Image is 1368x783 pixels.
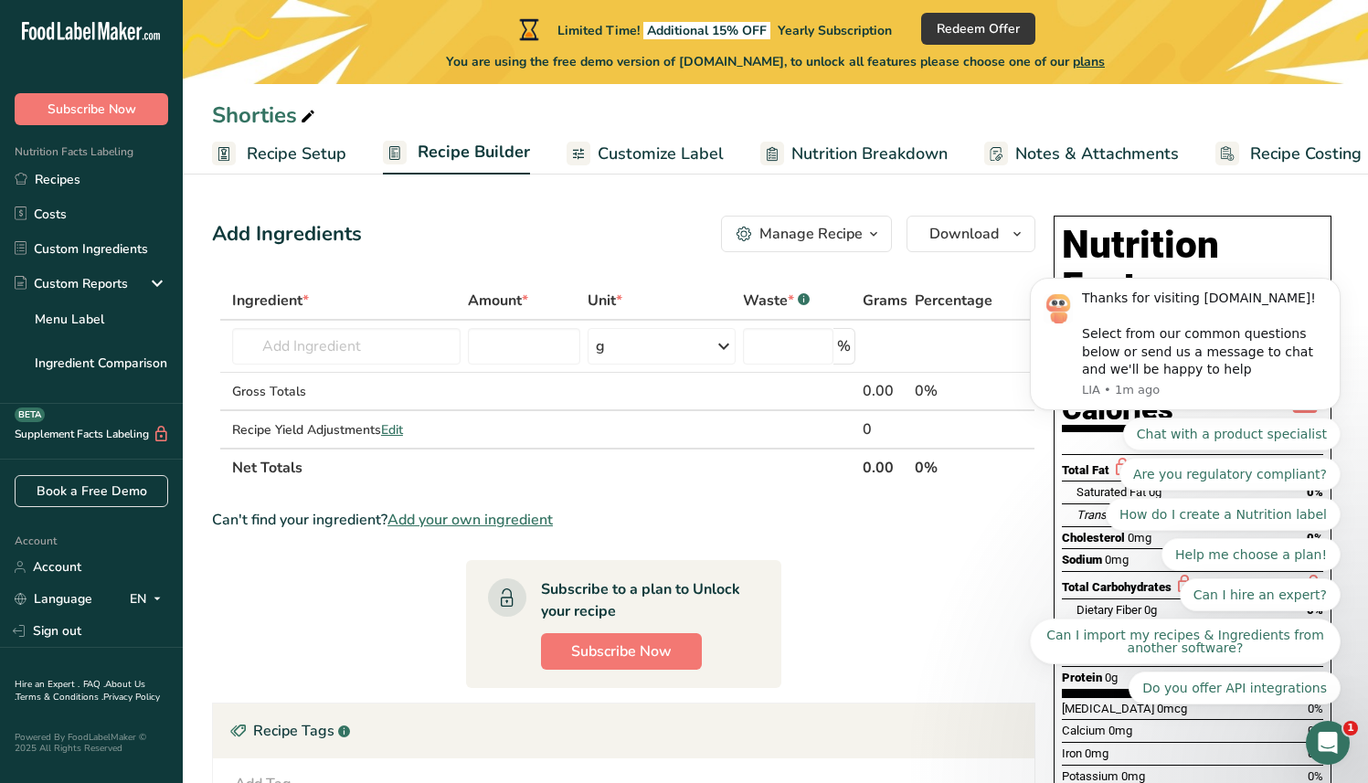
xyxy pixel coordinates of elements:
a: Language [15,583,92,615]
button: Download [907,216,1035,252]
div: Powered By FoodLabelMaker © 2025 All Rights Reserved [15,732,168,754]
a: About Us . [15,678,145,704]
span: You are using the free demo version of [DOMAIN_NAME], to unlock all features please choose one of... [446,52,1105,71]
a: FAQ . [83,678,105,691]
a: Recipe Setup [212,133,346,175]
span: Edit [381,421,403,439]
span: 0% [1308,769,1323,783]
a: Book a Free Demo [15,475,168,507]
div: 0.00 [863,380,907,402]
div: Can't find your ingredient? [212,509,1035,531]
div: Manage Recipe [759,223,863,245]
a: Recipe Builder [383,132,530,175]
span: 0mg [1085,746,1108,760]
a: Nutrition Breakdown [760,133,948,175]
div: Shorties [212,99,319,132]
div: Recipe Yield Adjustments [232,420,461,439]
a: Notes & Attachments [984,133,1179,175]
span: Subscribe Now [48,100,136,119]
span: Subscribe Now [571,640,672,662]
button: Subscribe Now [541,633,702,670]
a: Terms & Conditions . [16,691,103,704]
th: 0.00 [859,448,911,486]
span: Additional 15% OFF [643,22,770,39]
div: Subscribe to a plan to Unlock your recipe [541,578,745,622]
span: Redeem Offer [937,19,1020,38]
button: Redeem Offer [921,13,1035,45]
div: Recipe Tags [213,704,1034,758]
span: Amount [468,290,528,312]
button: Subscribe Now [15,93,168,125]
span: Recipe Builder [418,140,530,164]
input: Add Ingredient [232,328,461,365]
div: 0 [863,418,907,440]
iframe: Intercom live chat [1306,721,1350,765]
div: Waste [743,290,810,312]
span: Percentage [915,290,992,312]
div: Add Ingredients [212,219,362,249]
button: Manage Recipe [721,216,892,252]
div: Gross Totals [232,382,461,401]
div: Limited Time! [515,18,892,40]
span: Potassium [1062,769,1119,783]
span: Unit [588,290,622,312]
span: Yearly Subscription [778,22,892,39]
span: 1 [1343,721,1358,735]
span: 0mg [1121,769,1145,783]
th: Net Totals [228,448,859,486]
span: Recipe Setup [247,142,346,166]
span: Ingredient [232,290,309,312]
span: Customize Label [598,142,724,166]
div: 0% [915,380,992,402]
span: Iron [1062,746,1082,760]
div: g [596,335,605,357]
a: Privacy Policy [103,691,160,704]
span: Download [929,223,999,245]
div: EN [130,588,168,610]
th: 0% [911,448,996,486]
span: Grams [863,290,907,312]
a: Customize Label [567,133,724,175]
div: Custom Reports [15,274,128,293]
a: Hire an Expert . [15,678,80,691]
span: Nutrition Breakdown [791,142,948,166]
div: BETA [15,407,45,422]
span: Add your own ingredient [387,509,553,531]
